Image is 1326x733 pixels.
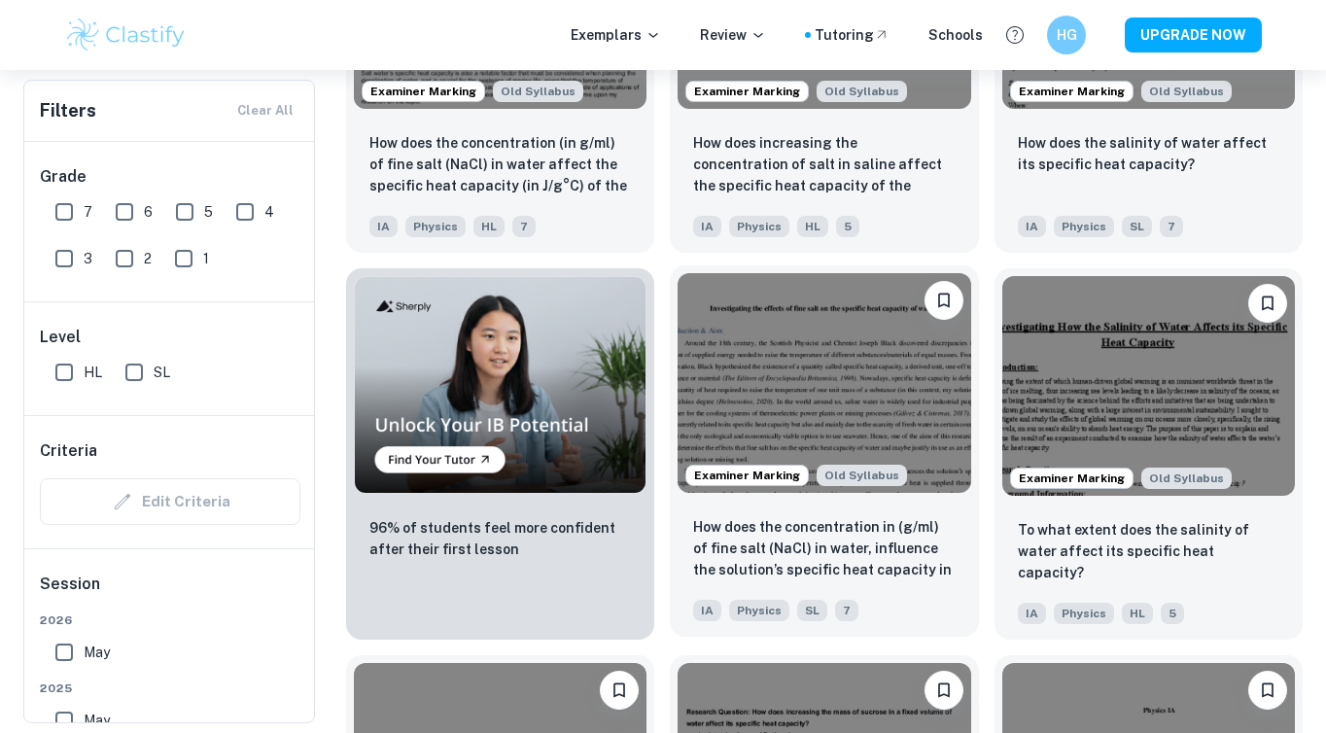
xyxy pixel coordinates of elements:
[369,132,631,198] p: How does the concentration (in g/ml) of fine salt (NaCl) in water affect the specific heat capaci...
[835,600,858,621] span: 7
[670,268,978,640] a: Examiner MarkingStarting from the May 2025 session, the Physics IA requirements have changed. It'...
[354,276,646,494] img: Thumbnail
[1141,81,1232,102] span: Old Syllabus
[40,165,300,189] h6: Grade
[493,81,583,102] div: Starting from the May 2025 session, the Physics IA requirements have changed. It's OK to refer to...
[493,81,583,102] span: Old Syllabus
[1018,603,1046,624] span: IA
[600,671,639,710] button: Bookmark
[797,600,827,621] span: SL
[700,24,766,46] p: Review
[817,465,907,486] span: Old Syllabus
[264,201,274,223] span: 4
[369,517,631,560] p: 96% of students feel more confident after their first lesson
[1018,216,1046,237] span: IA
[693,132,955,198] p: How does increasing the concentration of salt in saline affect the specific heat capacity of the ...
[84,201,92,223] span: 7
[925,671,963,710] button: Bookmark
[473,216,505,237] span: HL
[678,273,970,493] img: Physics IA example thumbnail: How does the concentration in (g/ml) of
[1056,24,1078,46] h6: HG
[836,216,859,237] span: 5
[1248,284,1287,323] button: Bookmark
[84,642,110,663] span: May
[203,248,209,269] span: 1
[346,268,654,640] a: Thumbnail96% of students feel more confident after their first lesson
[64,16,188,54] img: Clastify logo
[154,362,170,383] span: SL
[369,216,398,237] span: IA
[84,248,92,269] span: 3
[693,216,721,237] span: IA
[1141,81,1232,102] div: Starting from the May 2025 session, the Physics IA requirements have changed. It's OK to refer to...
[693,600,721,621] span: IA
[40,680,300,697] span: 2025
[817,81,907,102] div: Starting from the May 2025 session, the Physics IA requirements have changed. It's OK to refer to...
[1248,671,1287,710] button: Bookmark
[729,600,789,621] span: Physics
[994,268,1303,640] a: Examiner MarkingStarting from the May 2025 session, the Physics IA requirements have changed. It'...
[1011,470,1133,487] span: Examiner Marking
[84,710,110,731] span: May
[571,24,661,46] p: Exemplars
[1054,216,1114,237] span: Physics
[1141,468,1232,489] div: Starting from the May 2025 session, the Physics IA requirements have changed. It's OK to refer to...
[40,611,300,629] span: 2026
[1122,603,1153,624] span: HL
[1125,17,1262,52] button: UPGRADE NOW
[1002,276,1295,496] img: Physics IA example thumbnail: To what extent does the salinity of wate
[815,24,890,46] a: Tutoring
[817,465,907,486] div: Starting from the May 2025 session, the Physics IA requirements have changed. It's OK to refer to...
[144,201,153,223] span: 6
[40,573,300,611] h6: Session
[1011,83,1133,100] span: Examiner Marking
[686,467,808,484] span: Examiner Marking
[1122,216,1152,237] span: SL
[1161,603,1184,624] span: 5
[40,439,97,463] h6: Criteria
[40,326,300,349] h6: Level
[925,281,963,320] button: Bookmark
[928,24,983,46] a: Schools
[1047,16,1086,54] button: HG
[84,362,102,383] span: HL
[40,478,300,525] div: Criteria filters are unavailable when searching by topic
[1018,132,1279,175] p: How does the salinity of water affect its specific heat capacity?
[40,97,96,124] h6: Filters
[729,216,789,237] span: Physics
[363,83,484,100] span: Examiner Marking
[998,18,1031,52] button: Help and Feedback
[1141,468,1232,489] span: Old Syllabus
[204,201,213,223] span: 5
[1160,216,1183,237] span: 7
[512,216,536,237] span: 7
[1054,603,1114,624] span: Physics
[686,83,808,100] span: Examiner Marking
[817,81,907,102] span: Old Syllabus
[797,216,828,237] span: HL
[405,216,466,237] span: Physics
[144,248,152,269] span: 2
[693,516,955,582] p: How does the concentration in (g/ml) of fine salt (NaCl) in water, influence the solution’s speci...
[1018,519,1279,583] p: To what extent does the salinity of water affect its specific heat capacity?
